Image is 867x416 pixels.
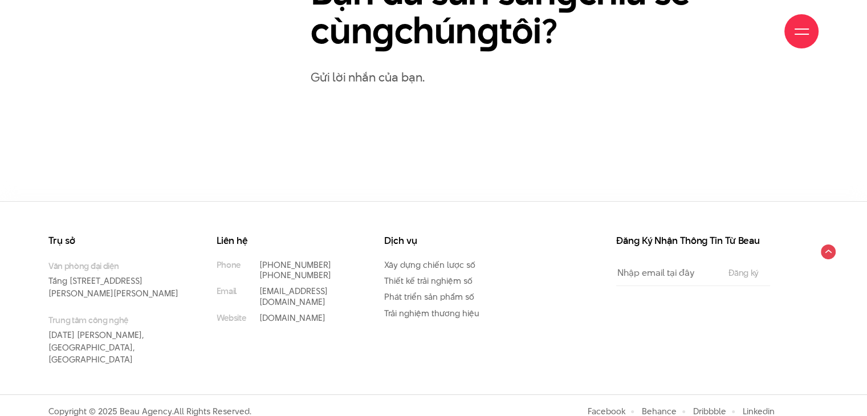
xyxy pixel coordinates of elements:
[259,259,331,271] a: [PHONE_NUMBER]
[616,260,717,286] input: Nhập email tại đây
[259,312,325,324] a: [DOMAIN_NAME]
[48,314,182,326] small: Trung tâm công nghệ
[384,236,518,246] h3: Dịch vụ
[725,268,762,278] input: Đăng ký
[616,236,770,246] h3: Đăng Ký Nhận Thông Tin Từ Beau
[259,269,331,281] a: [PHONE_NUMBER]
[384,275,473,287] a: Thiết kế trải nghiệm số
[48,260,182,272] small: Văn phòng đại diện
[48,260,182,300] p: Tầng [STREET_ADDRESS][PERSON_NAME][PERSON_NAME]
[217,286,237,296] small: Email
[217,313,246,323] small: Website
[217,260,241,270] small: Phone
[384,259,475,271] a: Xây dựng chiến lược số
[48,236,182,246] h3: Trụ sở
[48,314,182,366] p: [DATE] [PERSON_NAME], [GEOGRAPHIC_DATA], [GEOGRAPHIC_DATA]
[311,67,819,87] p: Gửi lời nhắn của bạn.
[384,307,479,319] a: Trải nghiệm thương hiệu
[259,285,328,307] a: [EMAIL_ADDRESS][DOMAIN_NAME]
[384,291,474,303] a: Phát triển sản phẩm số
[217,236,351,246] h3: Liên hệ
